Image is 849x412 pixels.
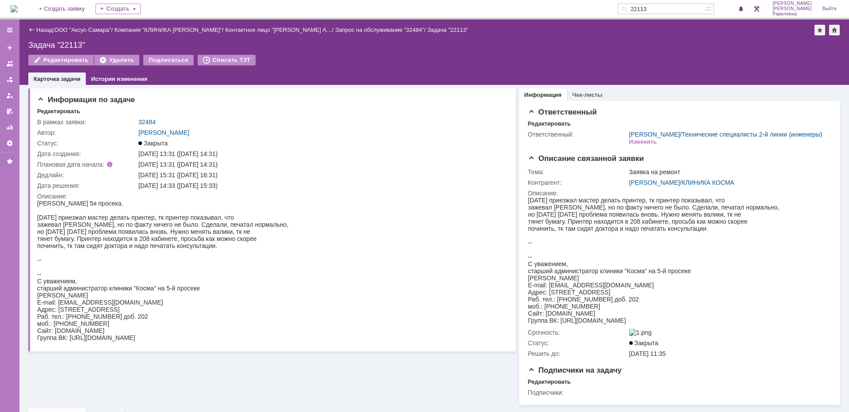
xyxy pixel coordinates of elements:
span: Подписчики на задачу [528,366,622,374]
span: Ответственный [528,108,597,116]
span: [DATE] 11:35 [629,350,666,357]
a: Перейти в интерфейс администратора [751,4,762,14]
div: Редактировать [528,120,571,127]
div: Срочность: [528,329,627,336]
span: Равилевна [773,11,812,17]
div: / [629,179,827,186]
a: 32484 [138,118,156,126]
img: 1.png [629,329,652,336]
div: В рамках заявки: [37,118,137,126]
a: Заявки на командах [3,57,17,71]
div: Решить до: [528,350,627,357]
div: / [54,27,115,33]
div: Контрагент: [528,179,627,186]
div: / [629,131,822,138]
a: Чек-листы [572,92,602,98]
div: Дедлайн: [37,172,137,179]
span: Информация по задаче [37,95,135,104]
a: [PERSON_NAME] [629,179,680,186]
div: / [115,27,226,33]
a: Компания "КЛИНИКА [PERSON_NAME]" [115,27,222,33]
a: КЛИНИКА КОСМА [682,179,734,186]
div: [DATE] 13:31 ([DATE] 14:31) [138,150,502,157]
a: Настройки [3,136,17,150]
span: [PERSON_NAME] [773,1,812,6]
a: [PERSON_NAME] [138,129,189,136]
a: Мои согласования [3,104,17,118]
div: Дата создания: [37,150,137,157]
div: Создать [96,4,141,14]
div: Заявка на ремонт [629,168,827,175]
div: Автор: [37,129,137,136]
a: Запрос на обслуживание "32484" [335,27,424,33]
span: Расширенный поиск [705,4,714,12]
div: Изменить [629,138,657,145]
div: | [53,26,54,33]
div: Редактировать [37,108,80,115]
div: Редактировать [528,378,571,385]
div: Статус: [528,340,627,347]
div: Статус: [37,140,137,147]
div: [DATE] 14:33 ([DATE] 15:33) [138,182,502,189]
div: Плановая дата начала: [37,161,126,168]
span: Закрыта [138,140,168,147]
a: Информация [524,92,562,98]
img: logo [11,5,18,12]
div: Описание: [528,190,829,197]
a: Заявки в моей ответственности [3,72,17,87]
a: Технические специалисты 2-й линии (инженеры) [682,131,822,138]
a: Перейти на домашнюю страницу [11,5,18,12]
a: Отчеты [3,120,17,134]
div: Задача "22113" [28,41,840,50]
div: Добавить в избранное [815,25,825,35]
div: [DATE] 13:31 ([DATE] 14:31) [138,161,502,168]
span: Закрыта [629,340,658,347]
div: / [225,27,335,33]
a: [PERSON_NAME] [629,131,680,138]
div: Задача "22113" [427,27,468,33]
div: / [335,27,427,33]
div: Описание: [37,193,504,200]
a: Карточка задачи [34,76,80,82]
div: Сделать домашней страницей [829,25,840,35]
a: История изменения [91,76,147,82]
span: Описание связанной заявки [528,154,644,163]
a: Создать заявку [3,41,17,55]
div: Тема: [528,168,627,175]
div: Подписчики: [528,389,627,396]
div: Дата решения: [37,182,137,189]
a: ООО "Аксус-Самара" [54,27,111,33]
span: [PERSON_NAME] [773,6,812,11]
a: Контактное лицо "[PERSON_NAME] А… [225,27,332,33]
div: [DATE] 15:31 ([DATE] 16:31) [138,172,502,179]
a: Назад [36,27,53,33]
div: Ответственный: [528,131,627,138]
a: Мои заявки [3,88,17,103]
